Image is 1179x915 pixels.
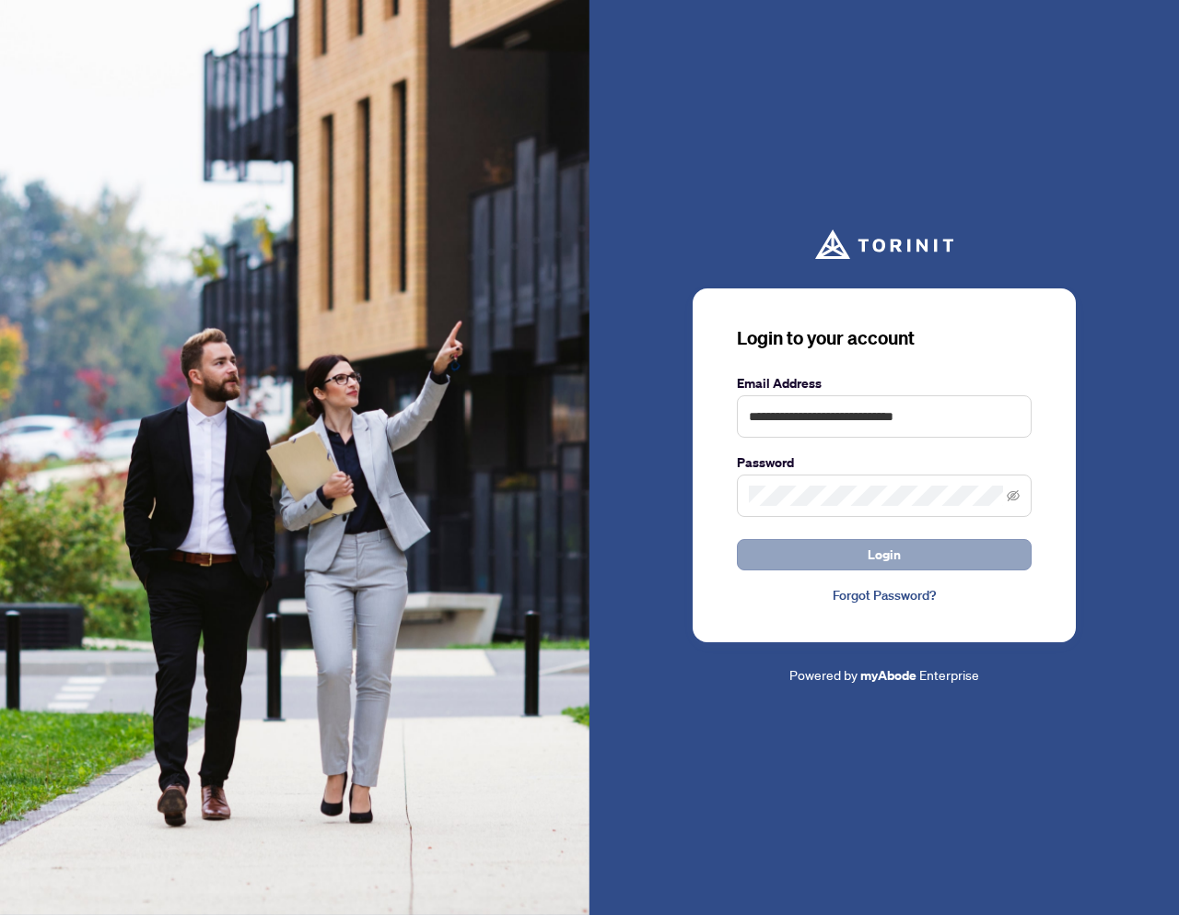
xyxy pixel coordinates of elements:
a: myAbode [860,665,916,686]
span: Powered by [789,666,858,683]
label: Email Address [737,373,1032,393]
span: Enterprise [919,666,979,683]
h3: Login to your account [737,325,1032,351]
label: Password [737,452,1032,473]
img: ma-logo [815,229,953,259]
span: eye-invisible [1007,489,1020,502]
span: Login [868,540,901,569]
a: Forgot Password? [737,585,1032,605]
button: Login [737,539,1032,570]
